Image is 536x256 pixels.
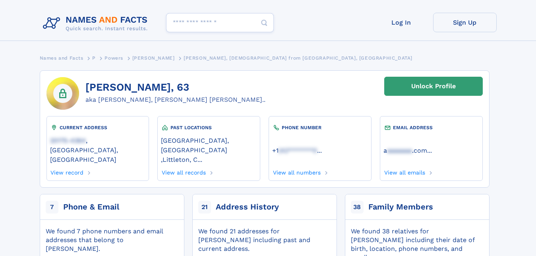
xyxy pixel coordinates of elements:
div: Unlock Profile [411,77,456,95]
div: PHONE NUMBER [272,124,368,132]
span: [PERSON_NAME] [132,55,175,61]
span: [PERSON_NAME], [DEMOGRAPHIC_DATA] from [GEOGRAPHIC_DATA], [GEOGRAPHIC_DATA] [184,55,412,61]
a: [GEOGRAPHIC_DATA], [GEOGRAPHIC_DATA] [161,136,256,154]
a: View all emails [383,167,425,176]
a: Powers [104,53,123,63]
a: Sign Up [433,13,497,32]
div: We found 7 phone numbers and email addresses that belong to [PERSON_NAME]. [46,227,178,253]
a: View all records [161,167,206,176]
a: 20175-4364, [GEOGRAPHIC_DATA], [GEOGRAPHIC_DATA] [50,136,145,163]
a: aaaaaaaa.com [383,146,427,154]
a: Littleton, C... [163,155,202,163]
div: , [161,132,256,167]
div: Family Members [368,202,433,213]
a: Log In [370,13,433,32]
span: 20175-4364 [50,137,86,144]
div: We found 21 addresses for [PERSON_NAME] including past and current address. [198,227,330,253]
span: aaaaaaa [387,147,412,154]
a: Names and Facts [40,53,83,63]
div: Phone & Email [63,202,119,213]
span: 7 [46,201,58,213]
div: aka [PERSON_NAME], [PERSON_NAME] [PERSON_NAME].. [85,95,265,105]
a: Unlock Profile [384,77,483,96]
div: CURRENT ADDRESS [50,124,145,132]
button: Search Button [255,13,274,33]
a: View all numbers [272,167,321,176]
span: Powers [104,55,123,61]
a: P [92,53,96,63]
h1: [PERSON_NAME], 63 [85,81,265,93]
div: EMAIL ADDRESS [383,124,479,132]
img: Logo Names and Facts [40,13,154,34]
span: 21 [198,201,211,213]
a: View record [50,167,84,176]
input: search input [166,13,274,32]
a: ... [383,147,479,154]
div: PAST LOCATIONS [161,124,256,132]
a: ... [272,147,368,154]
span: 38 [351,201,364,213]
a: [PERSON_NAME] [132,53,175,63]
div: Address History [216,202,279,213]
span: P [92,55,96,61]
